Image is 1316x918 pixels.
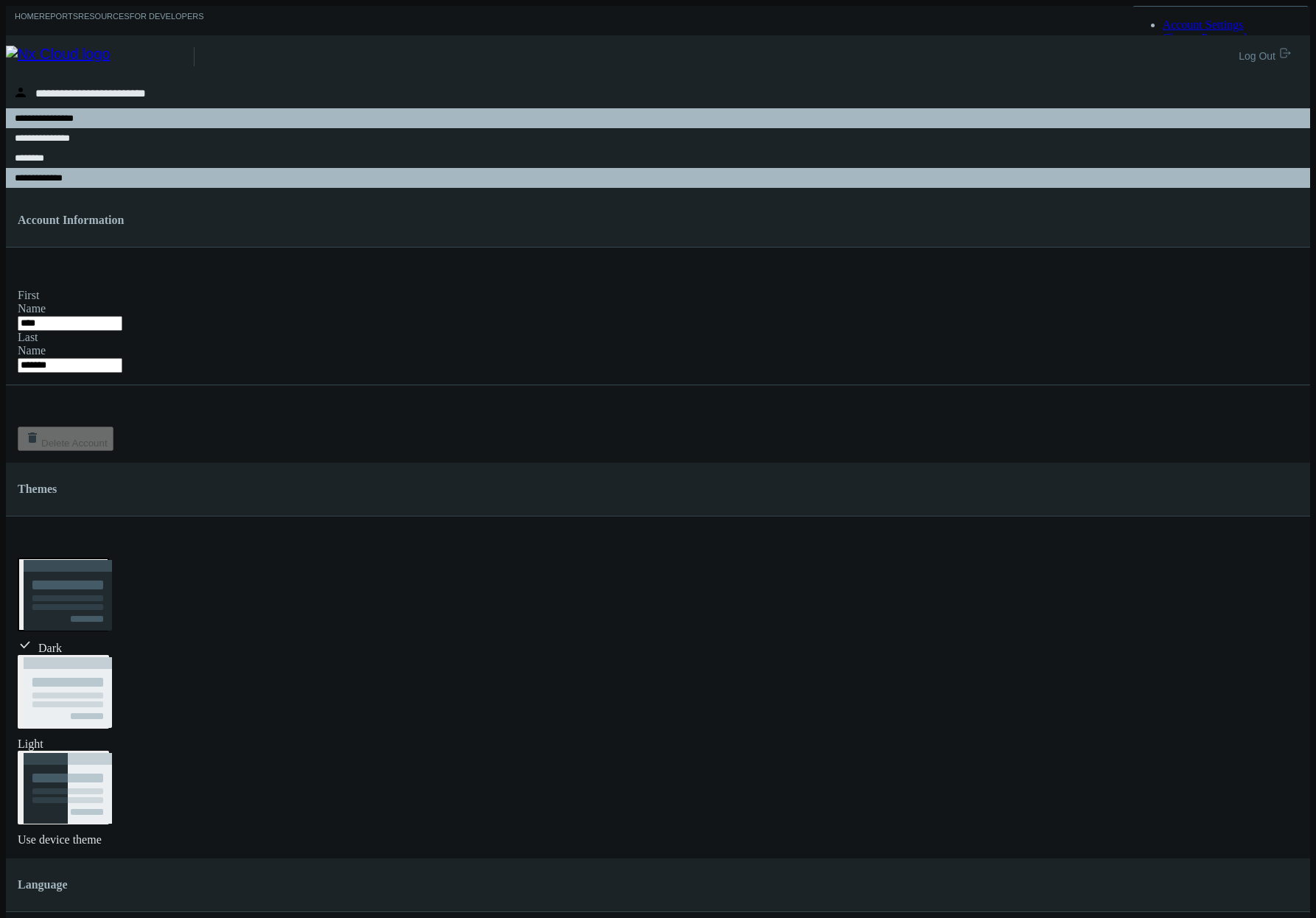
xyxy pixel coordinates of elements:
h4: Language [18,878,1298,891]
span: Light [18,737,43,750]
a: Reports [39,12,78,30]
h4: Themes [18,483,1298,496]
a: Change Password [1163,32,1247,44]
label: First Name [18,289,46,315]
a: For Developers [130,12,204,30]
span: Use device theme [18,833,102,846]
img: Nx Cloud logo [6,46,194,68]
h4: Account Information [18,214,1298,227]
label: Last Name [18,331,46,357]
a: Resources [78,12,130,30]
span: Log Out [1239,50,1280,62]
span: Dark [38,642,62,654]
a: Home [15,12,39,30]
a: Account Settings [1163,18,1244,31]
button: Delete Account [18,427,113,451]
